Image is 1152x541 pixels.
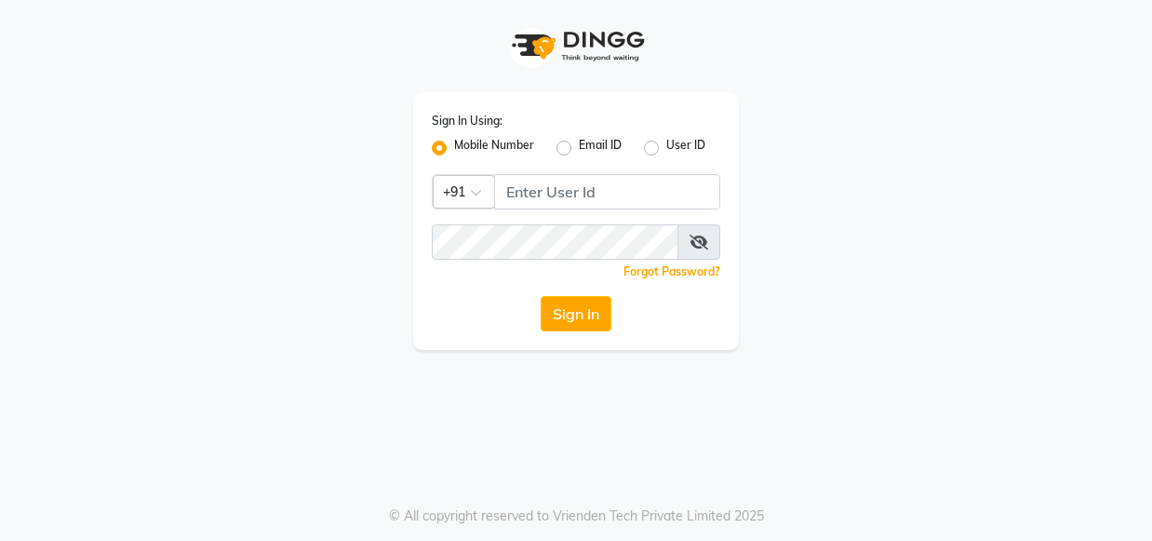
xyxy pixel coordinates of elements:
[666,137,705,159] label: User ID
[432,113,502,129] label: Sign In Using:
[494,174,720,210] input: Username
[454,137,534,159] label: Mobile Number
[579,137,622,159] label: Email ID
[623,264,720,278] a: Forgot Password?
[541,296,611,331] button: Sign In
[502,19,650,74] img: logo1.svg
[432,224,678,260] input: Username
